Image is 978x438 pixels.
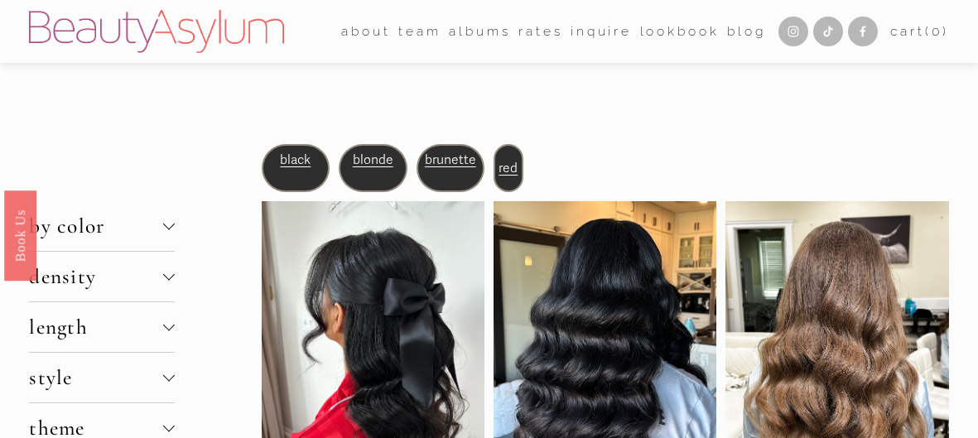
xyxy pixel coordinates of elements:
span: length [29,315,163,339]
span: team [398,20,441,43]
a: folder dropdown [341,18,390,44]
a: Book Us [4,190,36,280]
button: density [29,252,175,301]
button: length [29,302,175,352]
a: brunette [425,152,476,168]
a: Blog [727,18,766,44]
a: blonde [353,152,393,168]
a: Rates [518,18,562,44]
a: folder dropdown [398,18,441,44]
a: Facebook [848,17,878,46]
button: style [29,353,175,402]
span: style [29,365,163,390]
span: ( ) [925,23,949,39]
a: 0 items in cart [890,20,948,43]
button: by color [29,201,175,251]
a: Instagram [778,17,808,46]
a: red [499,160,518,176]
a: Lookbook [640,18,720,44]
span: about [341,20,390,43]
a: Inquire [571,18,632,44]
span: 0 [932,23,942,39]
span: density [29,264,163,289]
span: by color [29,214,163,238]
img: Beauty Asylum | Bridal Hair &amp; Makeup Charlotte &amp; Atlanta [29,10,283,53]
a: TikTok [813,17,843,46]
a: albums [449,18,510,44]
a: black [280,152,311,168]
